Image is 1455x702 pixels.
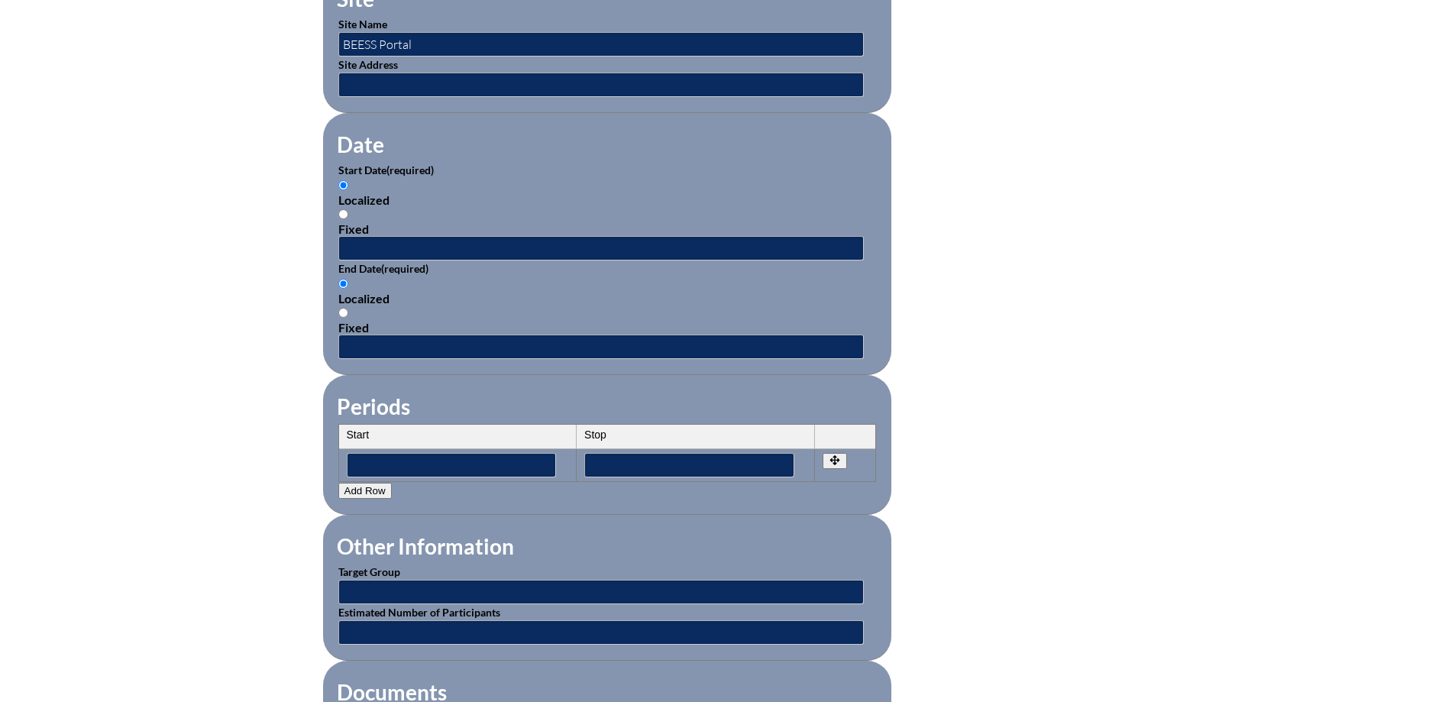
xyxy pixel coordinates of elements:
[338,58,398,71] label: Site Address
[338,308,348,318] input: Fixed
[338,209,348,219] input: Fixed
[335,131,386,157] legend: Date
[338,180,348,190] input: Localized
[338,18,387,31] label: Site Name
[338,606,500,619] label: Estimated Number of Participants
[339,425,577,449] th: Start
[338,483,392,499] button: Add Row
[338,262,428,275] label: End Date
[386,163,434,176] span: (required)
[577,425,815,449] th: Stop
[338,291,876,306] div: Localized
[338,192,876,207] div: Localized
[338,163,434,176] label: Start Date
[338,279,348,289] input: Localized
[338,320,876,335] div: Fixed
[381,262,428,275] span: (required)
[338,565,400,578] label: Target Group
[335,533,516,559] legend: Other Information
[338,222,876,236] div: Fixed
[335,393,412,419] legend: Periods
